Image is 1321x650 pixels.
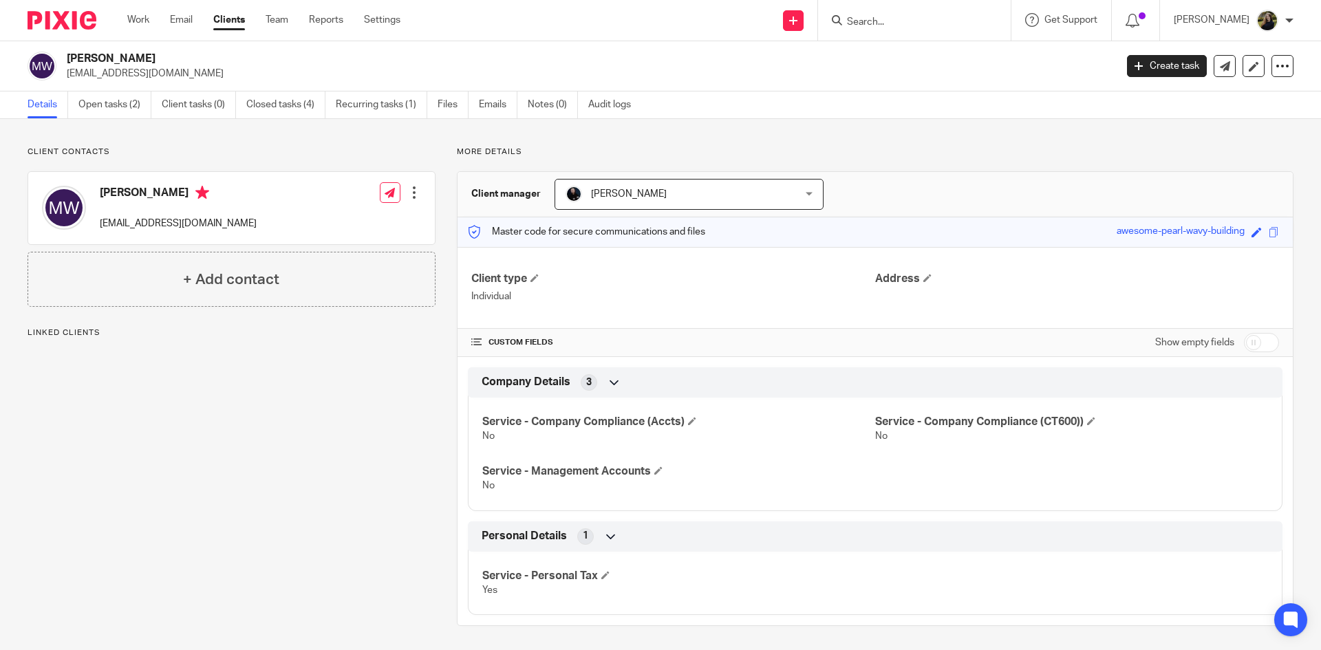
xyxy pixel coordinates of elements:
[28,147,436,158] p: Client contacts
[528,91,578,118] a: Notes (0)
[471,290,875,303] p: Individual
[591,189,667,199] span: [PERSON_NAME]
[482,529,567,543] span: Personal Details
[846,17,969,29] input: Search
[566,186,582,202] img: Headshots%20accounting4everything_Poppy%20Jakes%20Photography-2203.jpg
[457,147,1293,158] p: More details
[162,91,236,118] a: Client tasks (0)
[471,187,541,201] h3: Client manager
[479,91,517,118] a: Emails
[67,67,1106,80] p: [EMAIL_ADDRESS][DOMAIN_NAME]
[471,272,875,286] h4: Client type
[67,52,899,66] h2: [PERSON_NAME]
[1174,13,1249,27] p: [PERSON_NAME]
[471,337,875,348] h4: CUSTOM FIELDS
[183,269,279,290] h4: + Add contact
[875,431,888,441] span: No
[266,13,288,27] a: Team
[213,13,245,27] a: Clients
[482,585,497,595] span: Yes
[28,52,56,80] img: svg%3E
[583,529,588,543] span: 1
[482,375,570,389] span: Company Details
[1044,15,1097,25] span: Get Support
[588,91,641,118] a: Audit logs
[309,13,343,27] a: Reports
[28,327,436,338] p: Linked clients
[100,186,257,203] h4: [PERSON_NAME]
[482,431,495,441] span: No
[127,13,149,27] a: Work
[78,91,151,118] a: Open tasks (2)
[482,415,875,429] h4: Service - Company Compliance (Accts)
[875,272,1279,286] h4: Address
[482,464,875,479] h4: Service - Management Accounts
[468,225,705,239] p: Master code for secure communications and files
[364,13,400,27] a: Settings
[586,376,592,389] span: 3
[482,481,495,490] span: No
[875,415,1268,429] h4: Service - Company Compliance (CT600))
[246,91,325,118] a: Closed tasks (4)
[100,217,257,230] p: [EMAIL_ADDRESS][DOMAIN_NAME]
[1256,10,1278,32] img: ACCOUNTING4EVERYTHING-13.jpg
[195,186,209,199] i: Primary
[438,91,469,118] a: Files
[28,11,96,30] img: Pixie
[1127,55,1207,77] a: Create task
[336,91,427,118] a: Recurring tasks (1)
[42,186,86,230] img: svg%3E
[482,569,875,583] h4: Service - Personal Tax
[28,91,68,118] a: Details
[170,13,193,27] a: Email
[1155,336,1234,349] label: Show empty fields
[1117,224,1245,240] div: awesome-pearl-wavy-building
